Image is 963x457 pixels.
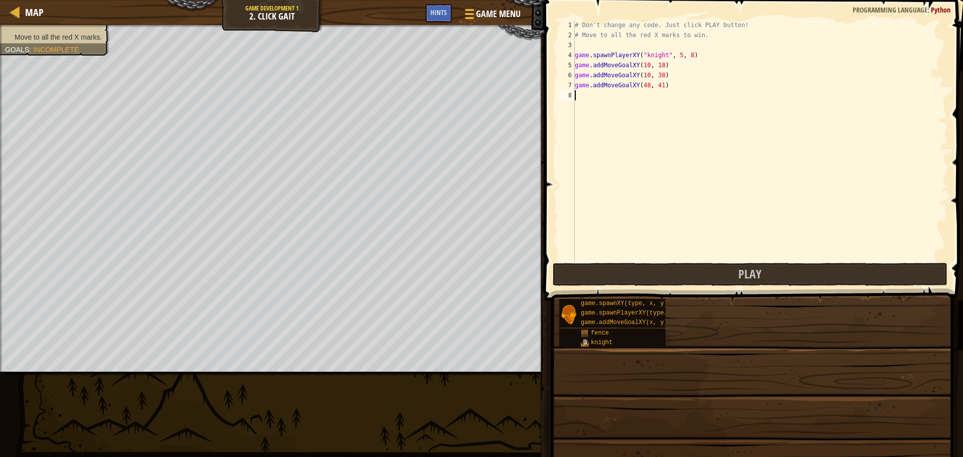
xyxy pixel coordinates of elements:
div: 2 [558,30,575,40]
span: Hints [430,8,447,17]
span: fence [591,330,609,337]
span: Incomplete [33,46,79,54]
div: 1 [558,20,575,30]
img: portrait.png [581,339,589,347]
li: Move to all the red X marks. [5,32,102,42]
div: 6 [558,70,575,80]
a: Map [20,6,44,19]
span: : [29,46,33,54]
span: Move to all the red X marks. [15,33,102,41]
span: Goals [5,46,29,54]
span: : [927,5,931,15]
span: game.spawnXY(type, x, y) [581,300,668,307]
div: 8 [558,90,575,100]
span: game.spawnPlayerXY(type, x, y) [581,310,689,317]
span: Python [931,5,950,15]
img: portrait.png [559,305,578,324]
span: Programming language [853,5,927,15]
span: Map [25,6,44,19]
span: game.addMoveGoalXY(x, y) [581,319,668,326]
span: Play [738,266,761,282]
img: portrait.png [581,329,589,337]
span: knight [591,339,612,346]
button: Game Menu [457,4,527,28]
span: Game Menu [476,8,521,21]
div: 7 [558,80,575,90]
button: Play [553,263,947,286]
div: 5 [558,60,575,70]
div: 4 [558,50,575,60]
div: 3 [558,40,575,50]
